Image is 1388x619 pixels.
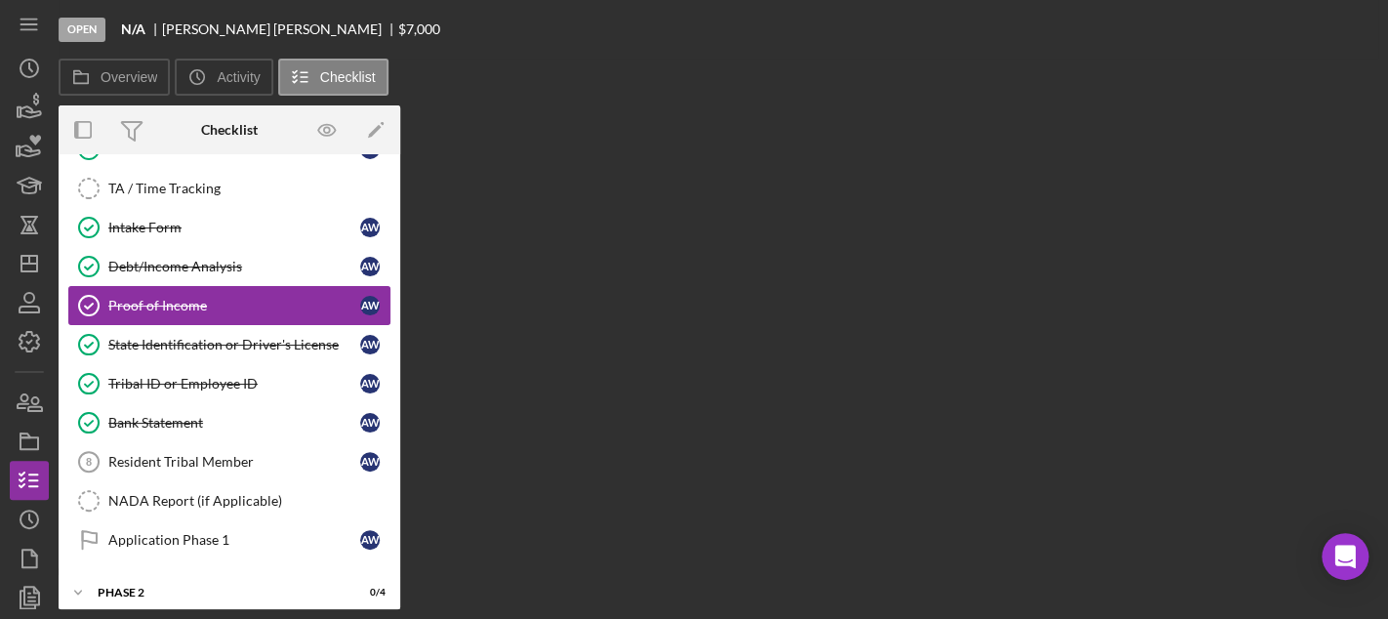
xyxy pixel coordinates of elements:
button: Checklist [278,59,388,96]
div: Checklist [201,122,258,138]
div: Debt/Income Analysis [108,259,360,274]
div: A W [360,413,380,433]
div: Application Phase 1 [108,532,360,548]
button: Overview [59,59,170,96]
a: Proof of IncomeAW [68,286,390,325]
div: A W [360,335,380,354]
a: Debt/Income AnalysisAW [68,247,390,286]
button: Activity [175,59,272,96]
tspan: 8 [86,456,92,468]
div: Proof of Income [108,298,360,313]
div: NADA Report (if Applicable) [108,493,389,509]
a: Intake FormAW [68,208,390,247]
div: Open Intercom Messenger [1322,533,1368,580]
a: Bank StatementAW [68,403,390,442]
label: Activity [217,69,260,85]
a: NADA Report (if Applicable) [68,481,390,520]
div: Phase 2 [98,587,337,598]
div: Open [59,18,105,42]
div: Intake Form [108,220,360,235]
label: Checklist [320,69,376,85]
b: N/A [121,21,145,37]
div: A W [360,296,380,315]
div: A W [360,452,380,472]
div: A W [360,530,380,550]
a: 8Resident Tribal MemberAW [68,442,390,481]
div: A W [360,218,380,237]
a: Tribal ID or Employee IDAW [68,364,390,403]
a: Application Phase 1AW [68,520,390,559]
div: Tribal ID or Employee ID [108,376,360,392]
div: A W [360,257,380,276]
div: Bank Statement [108,415,360,431]
div: A W [360,374,380,393]
div: State Identification or Driver's License [108,337,360,352]
a: State Identification or Driver's LicenseAW [68,325,390,364]
label: Overview [101,69,157,85]
a: TA / Time Tracking [68,169,390,208]
span: $7,000 [398,21,440,37]
div: TA / Time Tracking [108,181,389,196]
div: 0 / 4 [350,587,386,598]
div: [PERSON_NAME] [PERSON_NAME] [162,21,398,37]
div: Resident Tribal Member [108,454,360,470]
